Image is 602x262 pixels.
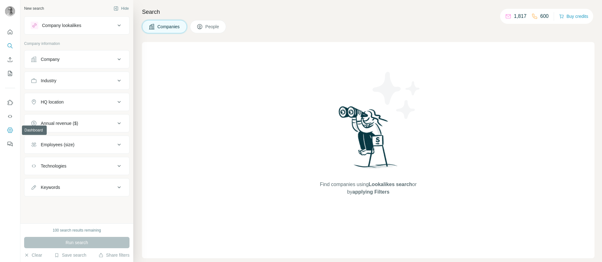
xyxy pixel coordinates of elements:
button: Industry [24,73,129,88]
div: Employees (size) [41,142,74,148]
div: Technologies [41,163,66,169]
h4: Search [142,8,594,16]
span: Companies [157,24,180,30]
div: Keywords [41,184,60,190]
button: Search [5,40,15,51]
p: 600 [540,13,549,20]
div: Industry [41,78,56,84]
p: 1,817 [514,13,526,20]
div: New search [24,6,44,11]
button: Technologies [24,158,129,174]
button: Employees (size) [24,137,129,152]
button: My lists [5,68,15,79]
button: Company [24,52,129,67]
span: applying Filters [352,189,389,195]
div: Annual revenue ($) [41,120,78,126]
img: Surfe Illustration - Woman searching with binoculars [336,104,401,174]
button: Annual revenue ($) [24,116,129,131]
button: HQ location [24,94,129,110]
button: Dashboard [5,125,15,136]
div: Company lookalikes [42,22,81,29]
span: Find companies using or by [318,181,418,196]
div: 100 search results remaining [53,227,101,233]
img: Avatar [5,6,15,16]
button: Company lookalikes [24,18,129,33]
div: Company [41,56,60,62]
button: Use Surfe on LinkedIn [5,97,15,108]
button: Keywords [24,180,129,195]
p: Company information [24,41,129,46]
span: Lookalikes search [369,182,412,187]
button: Quick start [5,26,15,38]
button: Feedback [5,138,15,150]
img: Surfe Illustration - Stars [368,67,425,124]
span: People [205,24,220,30]
button: Save search [54,252,86,258]
button: Use Surfe API [5,111,15,122]
button: Hide [109,4,133,13]
button: Buy credits [559,12,588,21]
button: Enrich CSV [5,54,15,65]
button: Share filters [98,252,129,258]
button: Clear [24,252,42,258]
div: HQ location [41,99,64,105]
